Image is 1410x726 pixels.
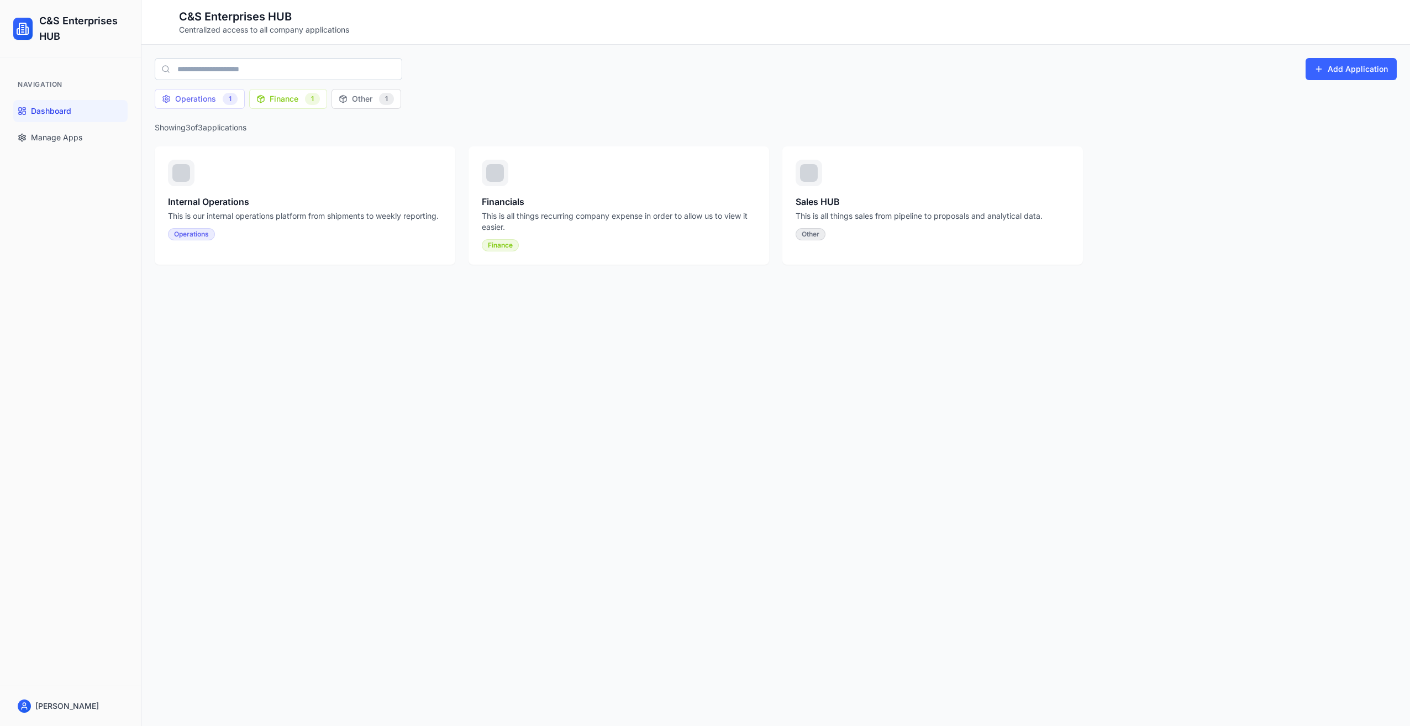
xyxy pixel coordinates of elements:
h3: Financials [482,195,756,208]
button: Add Application [1306,58,1397,80]
div: Navigation [13,76,128,93]
div: Other [796,228,825,240]
span: [PERSON_NAME] [35,701,99,712]
div: 1 [379,93,394,105]
span: Manage Apps [31,132,82,143]
h2: C&S Enterprises HUB [39,13,128,44]
button: [PERSON_NAME] [9,695,132,717]
a: Dashboard [13,100,128,122]
p: This is all things recurring company expense in order to allow us to view it easier. [482,211,756,233]
p: This is our internal operations platform from shipments to weekly reporting. [168,211,442,222]
h1: C&S Enterprises HUB [179,9,1397,24]
button: Finance1 [249,89,327,109]
div: 1 [223,93,238,105]
div: Showing 3 of 3 applications [155,122,246,133]
div: Operations [168,228,215,240]
h3: Internal Operations [168,195,442,208]
button: Other1 [332,89,401,109]
h3: Sales HUB [796,195,1070,208]
a: Manage Apps [13,127,128,149]
span: Dashboard [31,106,71,117]
button: Operations1 [155,89,245,109]
div: Finance [482,239,519,251]
p: This is all things sales from pipeline to proposals and analytical data. [796,211,1070,222]
p: Centralized access to all company applications [179,24,1397,35]
div: 1 [305,93,320,105]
